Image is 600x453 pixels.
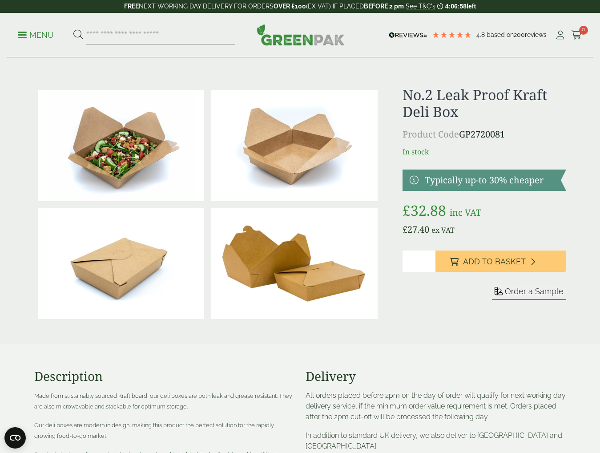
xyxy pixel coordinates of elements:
strong: BEFORE 2 pm [364,3,404,10]
span: ex VAT [431,225,455,235]
i: My Account [555,31,566,40]
span: Our deli boxes are modern in design, making this product the perfect solution for the rapidly gro... [34,422,274,439]
span: 4:06:58 [445,3,467,10]
bdi: 32.88 [403,201,446,220]
span: Add to Basket [463,257,526,267]
p: In addition to standard UK delivery, we also deliver to [GEOGRAPHIC_DATA] and [GEOGRAPHIC_DATA]. [306,430,566,452]
p: All orders placed before 2pm on the day of order will qualify for next working day delivery servi... [306,390,566,422]
p: GP2720081 [403,128,566,141]
span: £ [403,201,411,220]
img: No 2 Deli Box With Super Salad [38,90,204,201]
strong: OVER £100 [274,3,306,10]
span: reviews [525,31,547,38]
img: Deli Box No2 Open [211,90,378,201]
img: Deli Box No2 Closed [38,208,204,320]
img: REVIEWS.io [389,32,427,38]
span: Based on [487,31,514,38]
span: 200 [514,31,525,38]
a: See T&C's [406,3,435,10]
p: Menu [18,30,54,40]
h1: No.2 Leak Proof Kraft Deli Box [403,86,566,121]
span: £ [403,223,407,235]
button: Add to Basket [435,251,566,272]
span: 0 [579,26,588,35]
p: In stock [403,146,566,157]
span: Made from sustainably sourced Kraft board, our deli boxes are both leak and grease resistant. The... [34,392,292,410]
strong: FREE [124,3,139,10]
button: Order a Sample [492,286,566,300]
img: GreenPak Supplies [257,24,345,45]
i: Cart [571,31,582,40]
span: 4.8 [476,31,487,38]
h3: Delivery [306,369,566,384]
span: inc VAT [450,206,481,218]
img: No.2 Leak Proof Kraft Deli Box Full Case Of 0 [211,208,378,320]
h3: Description [34,369,295,384]
bdi: 27.40 [403,223,429,235]
button: Open CMP widget [4,427,26,449]
span: Order a Sample [505,287,564,296]
span: Product Code [403,128,459,140]
div: 4.79 Stars [432,31,472,39]
span: left [467,3,476,10]
a: Menu [18,30,54,39]
a: 0 [571,28,582,42]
